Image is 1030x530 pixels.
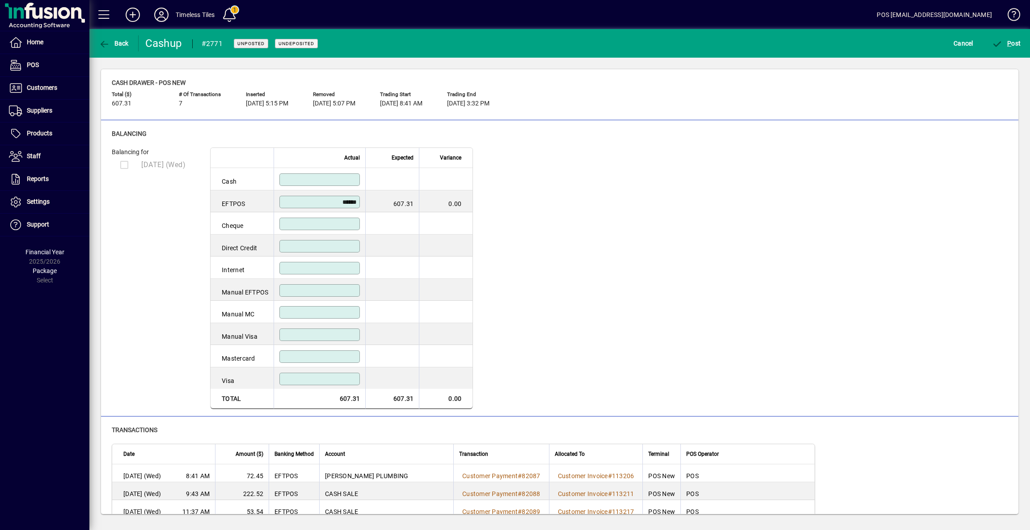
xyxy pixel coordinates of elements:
[25,248,64,256] span: Financial Year
[608,472,612,480] span: #
[246,100,288,107] span: [DATE] 5:15 PM
[680,464,815,482] td: POS
[440,153,461,163] span: Variance
[211,168,274,190] td: Cash
[27,221,49,228] span: Support
[325,449,345,459] span: Account
[392,153,414,163] span: Expected
[462,472,518,480] span: Customer Payment
[4,122,89,145] a: Products
[608,508,612,515] span: #
[319,482,453,500] td: CASH SALE
[211,190,274,213] td: EFTPOS
[459,471,544,481] a: Customer Payment#82087
[462,490,518,497] span: Customer Payment
[518,508,522,515] span: #
[269,464,319,482] td: EFTPOS
[612,508,634,515] span: 113217
[27,152,41,160] span: Staff
[179,100,182,107] span: 7
[269,482,319,500] td: EFTPOS
[642,482,680,500] td: POS New
[558,490,608,497] span: Customer Invoice
[215,482,269,500] td: 222.52
[279,41,314,46] span: Undeposited
[877,8,992,22] div: POS [EMAIL_ADDRESS][DOMAIN_NAME]
[462,508,518,515] span: Customer Payment
[558,472,608,480] span: Customer Invoice
[313,92,367,97] span: Removed
[202,37,223,51] div: #2771
[215,500,269,518] td: 53.54
[99,40,129,47] span: Back
[4,145,89,168] a: Staff
[459,449,488,459] span: Transaction
[211,345,274,367] td: Mastercard
[313,100,355,107] span: [DATE] 5:07 PM
[211,279,274,301] td: Manual EFTPOS
[680,500,815,518] td: POS
[4,214,89,236] a: Support
[179,92,232,97] span: # of Transactions
[612,490,634,497] span: 113211
[686,449,719,459] span: POS Operator
[118,7,147,23] button: Add
[147,7,176,23] button: Profile
[237,41,265,46] span: Unposted
[89,35,139,51] app-page-header-button: Back
[319,500,453,518] td: CASH SALE
[612,472,634,480] span: 113206
[27,198,50,205] span: Settings
[380,92,434,97] span: Trading start
[555,449,585,459] span: Allocated To
[319,464,453,482] td: [PERSON_NAME] PLUMBING
[215,464,269,482] td: 72.45
[211,323,274,345] td: Manual Visa
[558,508,608,515] span: Customer Invoice
[27,38,43,46] span: Home
[642,500,680,518] td: POS New
[211,367,274,389] td: Visa
[27,175,49,182] span: Reports
[518,490,522,497] span: #
[246,92,300,97] span: Inserted
[112,92,165,97] span: Total ($)
[1001,2,1019,31] a: Knowledge Base
[459,507,544,517] a: Customer Payment#82089
[680,482,815,500] td: POS
[112,79,186,86] span: Cash drawer - POS New
[365,190,419,213] td: 607.31
[380,100,422,107] span: [DATE] 8:41 AM
[123,471,161,480] span: [DATE] (Wed)
[344,153,360,163] span: Actual
[555,471,637,481] a: Customer Invoice#113206
[4,54,89,76] a: POS
[4,168,89,190] a: Reports
[459,489,544,499] a: Customer Payment#82088
[269,500,319,518] td: EFTPOS
[211,389,274,409] td: Total
[211,235,274,257] td: Direct Credit
[141,160,186,169] span: [DATE] (Wed)
[1007,40,1011,47] span: P
[211,257,274,279] td: Internet
[419,190,473,213] td: 0.00
[642,464,680,482] td: POS New
[522,508,540,515] span: 82089
[123,507,161,516] span: [DATE] (Wed)
[4,77,89,99] a: Customers
[27,107,52,114] span: Suppliers
[123,449,135,459] span: Date
[112,130,147,137] span: Balancing
[4,100,89,122] a: Suppliers
[27,130,52,137] span: Products
[27,61,39,68] span: POS
[211,301,274,323] td: Manual MC
[992,40,1021,47] span: ost
[123,489,161,498] span: [DATE] (Wed)
[447,92,501,97] span: Trading end
[522,490,540,497] span: 82088
[112,426,157,433] span: Transactions
[4,31,89,54] a: Home
[211,212,274,235] td: Cheque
